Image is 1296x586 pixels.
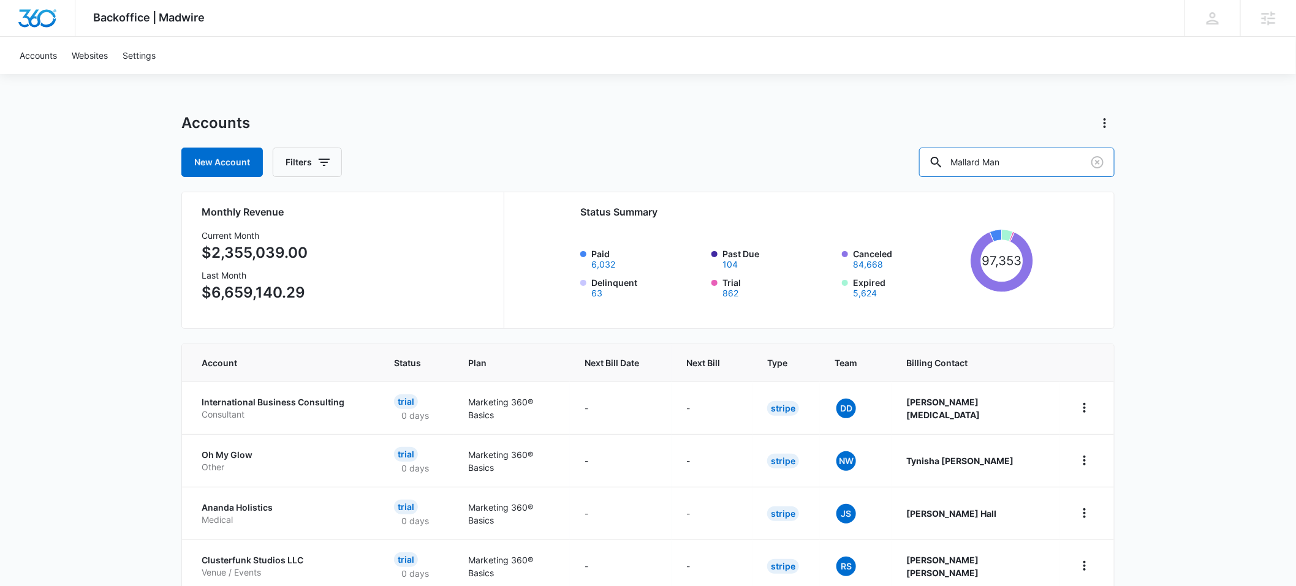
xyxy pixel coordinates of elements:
[906,508,996,519] strong: [PERSON_NAME] Hall
[202,554,365,578] a: Clusterfunk Studios LLCVenue / Events
[202,269,308,282] h3: Last Month
[686,356,720,369] span: Next Bill
[853,289,877,298] button: Expired
[394,500,418,514] div: Trial
[394,552,418,567] div: Trial
[12,37,64,74] a: Accounts
[64,37,115,74] a: Websites
[202,501,365,525] a: Ananda HolisticsMedical
[181,114,250,132] h1: Accounts
[722,276,835,298] label: Trial
[202,566,365,579] p: Venue / Events
[906,356,1045,369] span: Billing Contact
[853,247,966,269] label: Canceled
[468,554,555,579] p: Marketing 360® Basics
[394,514,436,527] p: 0 days
[591,276,704,298] label: Delinquent
[672,487,752,539] td: -
[202,242,308,264] p: $2,355,039.00
[982,253,1021,268] tspan: 97,353
[906,397,980,420] strong: [PERSON_NAME] [MEDICAL_DATA]
[394,409,436,422] p: 0 days
[1095,113,1115,133] button: Actions
[672,381,752,434] td: -
[202,396,365,408] p: International Business Consulting
[836,451,856,471] span: NW
[591,247,704,269] label: Paid
[394,462,436,475] p: 0 days
[570,487,672,539] td: -
[202,514,365,526] p: Medical
[202,282,308,304] p: $6,659,140.29
[202,449,365,461] p: Oh My Glow
[394,356,421,369] span: Status
[570,381,672,434] td: -
[468,356,555,369] span: Plan
[202,229,308,242] h3: Current Month
[468,396,555,421] p: Marketing 360® Basics
[580,205,1033,219] h2: Status Summary
[94,11,205,24] span: Backoffice | Madwire
[767,559,799,574] div: Stripe
[1075,556,1094,576] button: home
[722,247,835,269] label: Past Due
[722,289,738,298] button: Trial
[570,434,672,487] td: -
[906,555,979,578] strong: [PERSON_NAME] [PERSON_NAME]
[591,289,602,298] button: Delinquent
[767,401,799,416] div: Stripe
[202,501,365,514] p: Ananda Holistics
[767,356,787,369] span: Type
[394,567,436,580] p: 0 days
[767,454,799,468] div: Stripe
[835,356,859,369] span: Team
[672,434,752,487] td: -
[394,447,418,462] div: Trial
[1075,398,1094,418] button: home
[919,148,1115,177] input: Search
[722,260,738,269] button: Past Due
[1088,152,1107,172] button: Clear
[468,448,555,474] p: Marketing 360® Basics
[202,554,365,566] p: Clusterfunk Studios LLC
[468,501,555,527] p: Marketing 360® Basics
[202,396,365,420] a: International Business ConsultingConsultant
[836,399,856,418] span: DD
[202,449,365,473] a: Oh My GlowOther
[836,557,856,576] span: RS
[585,356,639,369] span: Next Bill Date
[202,356,347,369] span: Account
[394,394,418,409] div: Trial
[591,260,615,269] button: Paid
[202,461,365,473] p: Other
[853,276,966,298] label: Expired
[1075,503,1094,523] button: home
[273,148,342,177] button: Filters
[853,260,883,269] button: Canceled
[767,506,799,521] div: Stripe
[115,37,163,74] a: Settings
[202,408,365,421] p: Consultant
[181,148,263,177] a: New Account
[202,205,489,219] h2: Monthly Revenue
[1075,451,1094,470] button: home
[836,504,856,524] span: JS
[906,456,1014,466] strong: Tynisha [PERSON_NAME]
